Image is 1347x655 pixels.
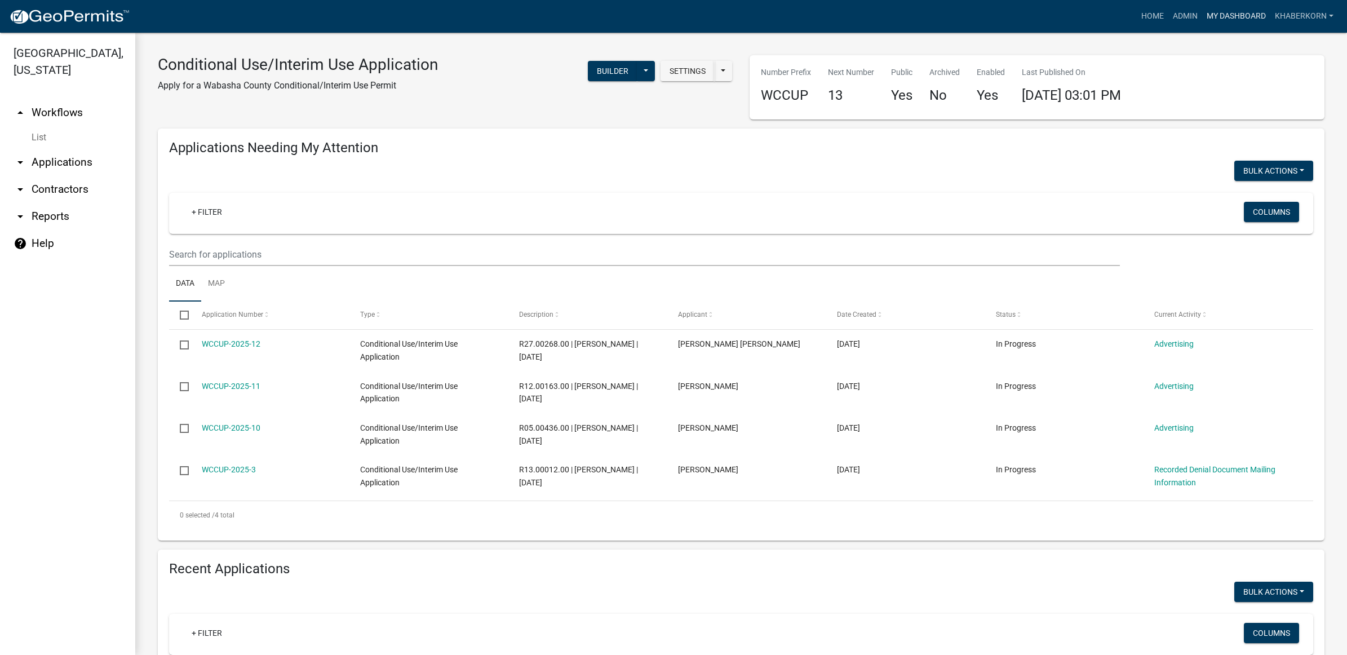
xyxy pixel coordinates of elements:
[996,311,1016,318] span: Status
[360,465,458,487] span: Conditional Use/Interim Use Application
[360,339,458,361] span: Conditional Use/Interim Use Application
[169,140,1313,156] h4: Applications Needing My Attention
[169,266,201,302] a: Data
[1137,6,1168,27] a: Home
[837,311,876,318] span: Date Created
[1144,302,1302,329] datatable-header-cell: Current Activity
[837,382,860,391] span: 07/21/2025
[1022,67,1121,78] p: Last Published On
[828,67,874,78] p: Next Number
[1202,6,1270,27] a: My Dashboard
[202,382,260,391] a: WCCUP-2025-11
[985,302,1144,329] datatable-header-cell: Status
[158,55,438,74] h3: Conditional Use/Interim Use Application
[678,339,800,348] span: Adam Michael Dalton
[661,61,715,81] button: Settings
[1270,6,1338,27] a: khaberkorn
[519,423,638,445] span: R05.00436.00 | Troy Baker | 06/27/2025
[1234,161,1313,181] button: Bulk Actions
[201,266,232,302] a: Map
[837,423,860,432] span: 06/27/2025
[519,311,553,318] span: Description
[1154,339,1194,348] a: Advertising
[519,382,638,404] span: R12.00163.00 | Daniel Wagner | 07/21/2025
[14,210,27,223] i: arrow_drop_down
[169,561,1313,577] h4: Recent Applications
[1244,623,1299,643] button: Columns
[761,87,811,104] h4: WCCUP
[678,423,738,432] span: Troy Baker
[678,465,738,474] span: Thomas Rothering
[202,339,260,348] a: WCCUP-2025-12
[826,302,985,329] datatable-header-cell: Date Created
[14,156,27,169] i: arrow_drop_down
[360,311,375,318] span: Type
[761,67,811,78] p: Number Prefix
[977,87,1005,104] h4: Yes
[14,237,27,250] i: help
[169,501,1313,529] div: 4 total
[929,87,960,104] h4: No
[169,302,190,329] datatable-header-cell: Select
[202,423,260,432] a: WCCUP-2025-10
[977,67,1005,78] p: Enabled
[14,183,27,196] i: arrow_drop_down
[519,339,638,361] span: R27.00268.00 | Hunter Kapple | 08/07/2025
[14,106,27,120] i: arrow_drop_up
[996,465,1036,474] span: In Progress
[1154,465,1275,487] a: Recorded Denial Document Mailing Information
[678,311,707,318] span: Applicant
[678,382,738,391] span: Daniel Wagner
[837,465,860,474] span: 02/12/2025
[349,302,508,329] datatable-header-cell: Type
[996,339,1036,348] span: In Progress
[180,511,215,519] span: 0 selected /
[996,423,1036,432] span: In Progress
[158,79,438,92] p: Apply for a Wabasha County Conditional/Interim Use Permit
[183,623,231,643] a: + Filter
[190,302,349,329] datatable-header-cell: Application Number
[1154,382,1194,391] a: Advertising
[202,311,263,318] span: Application Number
[202,465,256,474] a: WCCUP-2025-3
[667,302,826,329] datatable-header-cell: Applicant
[360,423,458,445] span: Conditional Use/Interim Use Application
[183,202,231,222] a: + Filter
[828,87,874,104] h4: 13
[929,67,960,78] p: Archived
[1022,87,1121,103] span: [DATE] 03:01 PM
[169,243,1120,266] input: Search for applications
[1154,423,1194,432] a: Advertising
[1168,6,1202,27] a: Admin
[837,339,860,348] span: 08/06/2025
[519,465,638,487] span: R13.00012.00 | Thomas Rothering | 02/12/2025
[891,87,912,104] h4: Yes
[588,61,637,81] button: Builder
[1244,202,1299,222] button: Columns
[1234,582,1313,602] button: Bulk Actions
[508,302,667,329] datatable-header-cell: Description
[360,382,458,404] span: Conditional Use/Interim Use Application
[891,67,912,78] p: Public
[996,382,1036,391] span: In Progress
[1154,311,1201,318] span: Current Activity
